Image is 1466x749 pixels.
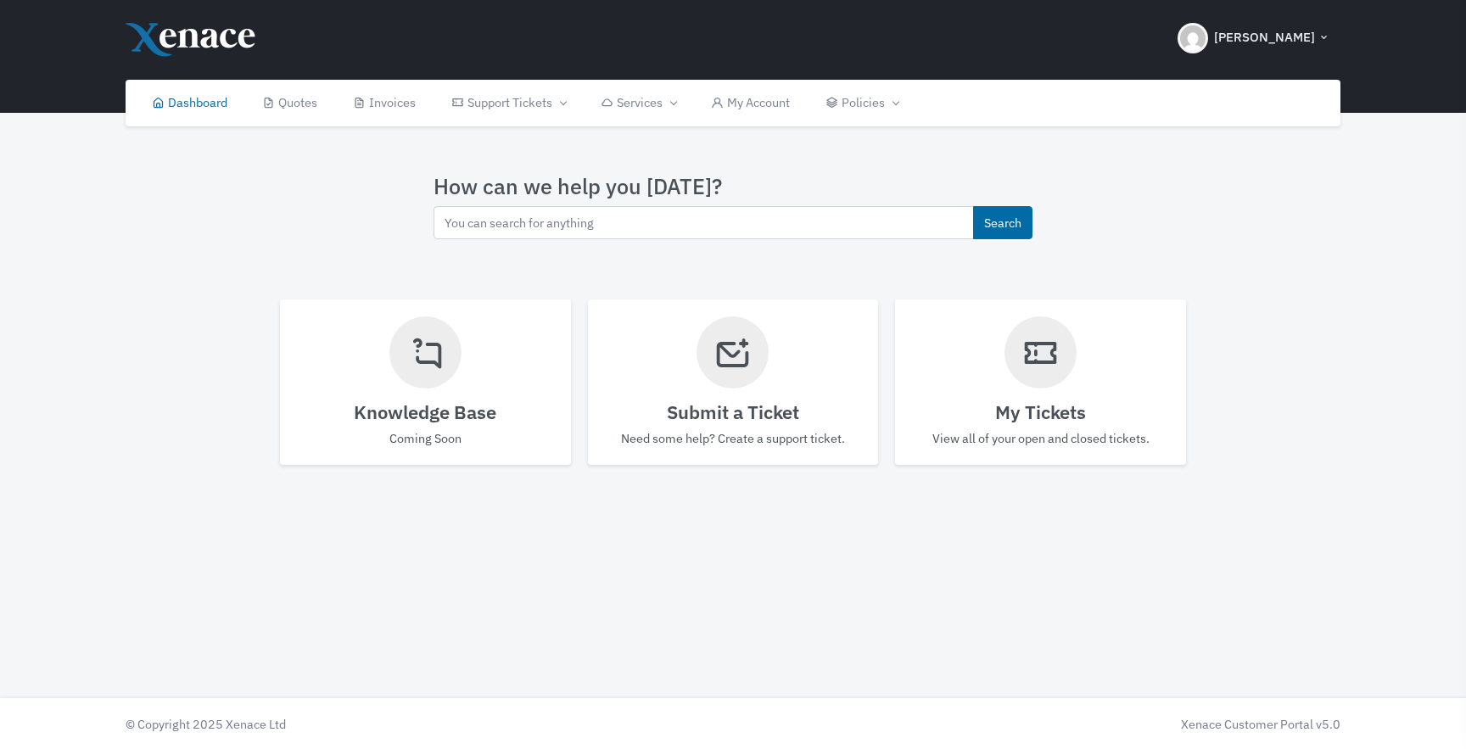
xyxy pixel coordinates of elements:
[434,206,974,239] input: You can search for anything
[583,80,693,126] a: Services
[895,299,1186,465] a: My Tickets View all of your open and closed tickets.
[605,429,862,448] p: Need some help? Create a support ticket.
[297,401,554,423] h4: Knowledge Base
[1167,8,1340,68] button: [PERSON_NAME]
[245,80,336,126] a: Quotes
[134,80,245,126] a: Dashboard
[973,206,1032,239] button: Search
[1178,23,1208,53] img: Header Avatar
[434,80,583,126] a: Support Tickets
[605,401,862,423] h4: Submit a Ticket
[694,80,809,126] a: My Account
[808,80,915,126] a: Policies
[335,80,434,126] a: Invoices
[1214,28,1315,48] span: [PERSON_NAME]
[912,429,1169,448] p: View all of your open and closed tickets.
[297,429,554,448] p: Coming Soon
[741,715,1340,734] div: Xenace Customer Portal v5.0
[434,174,1032,199] h3: How can we help you [DATE]?
[117,715,733,734] div: © Copyright 2025 Xenace Ltd
[280,299,571,465] a: Knowledge Base Coming Soon
[912,401,1169,423] h4: My Tickets
[588,299,879,465] a: Submit a Ticket Need some help? Create a support ticket.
